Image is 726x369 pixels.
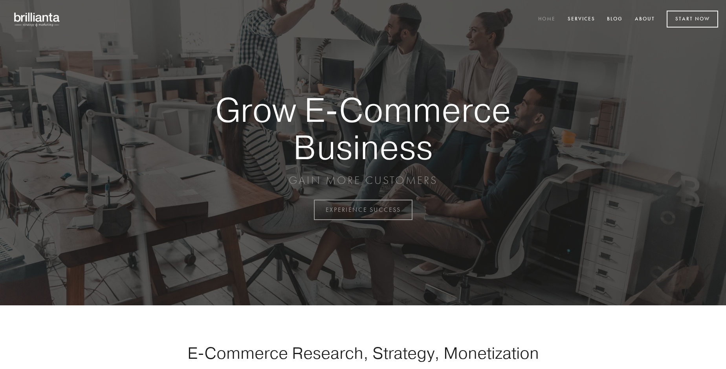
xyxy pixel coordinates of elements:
h1: E-Commerce Research, Strategy, Monetization [163,343,563,363]
a: Home [533,13,561,26]
a: Blog [602,13,628,26]
a: About [630,13,660,26]
p: GAIN MORE CUSTOMERS [188,173,538,187]
a: Services [563,13,600,26]
a: Start Now [667,11,718,28]
img: brillianta - research, strategy, marketing [8,8,67,31]
strong: Grow E-Commerce Business [188,91,538,165]
a: EXPERIENCE SUCCESS [314,200,412,220]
